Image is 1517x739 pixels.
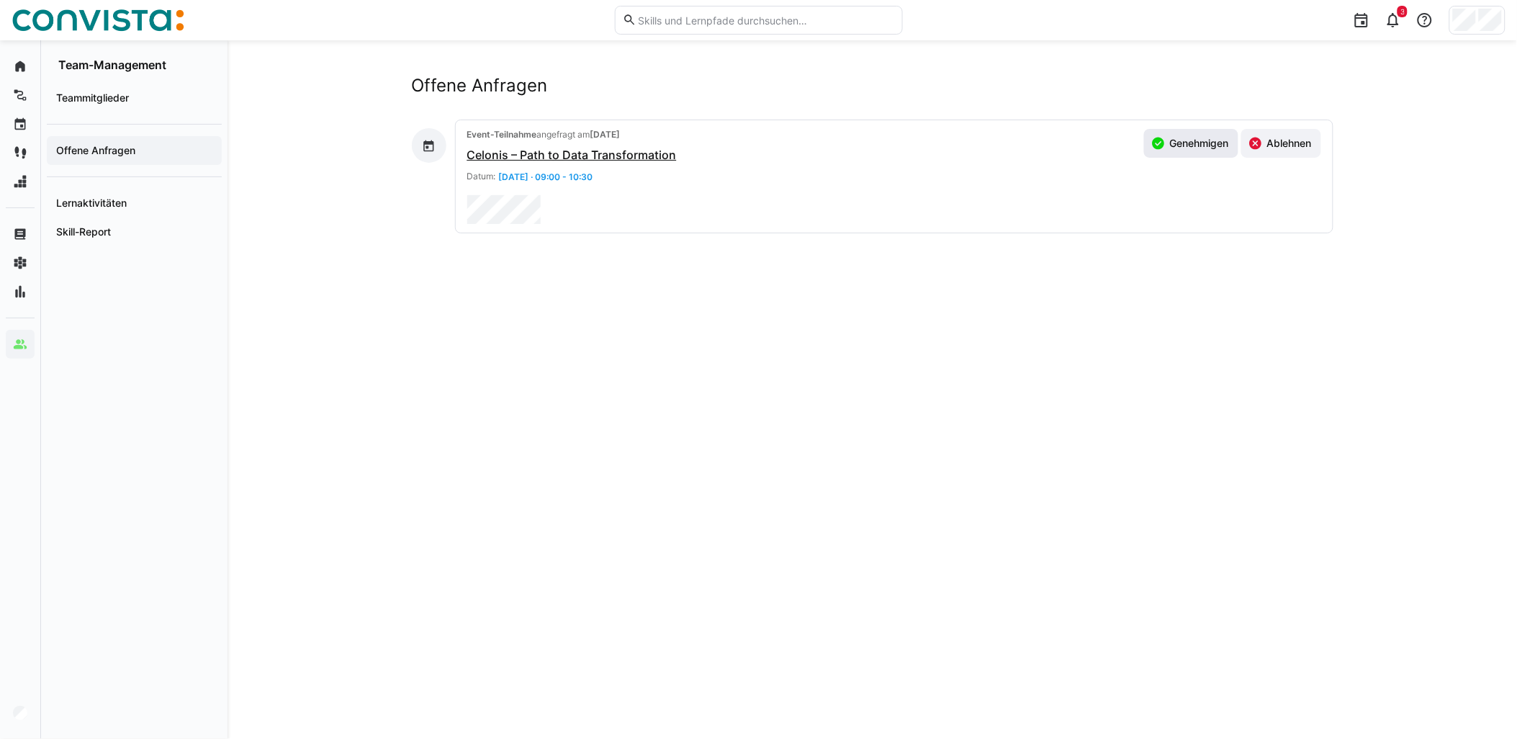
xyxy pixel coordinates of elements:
[590,129,621,140] strong: [DATE]
[1241,129,1321,158] button: Ablehnen
[499,171,593,182] span: [DATE] · 09:00 - 10:30
[1168,136,1231,151] span: Genehmigen
[467,171,496,182] p: Datum:
[1265,136,1314,151] span: Ablehnen
[636,14,894,27] input: Skills und Lernpfade durchsuchen…
[467,146,677,164] a: Celonis – Path to Data Transformation
[467,129,677,140] p: angefragt am
[1144,129,1238,158] button: Genehmigen
[412,75,1333,97] h2: Offene Anfragen
[1400,7,1405,16] span: 3
[467,129,537,140] strong: Event-Teilnahme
